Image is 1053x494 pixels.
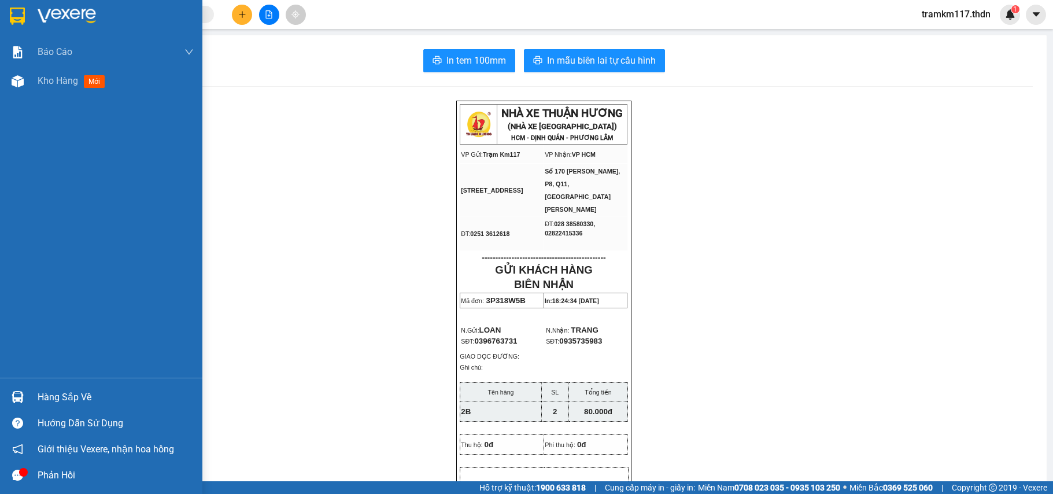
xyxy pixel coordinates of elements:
span: VP Gửi: [461,151,483,158]
strong: (NHÀ XE [GEOGRAPHIC_DATA]) [508,122,617,131]
button: plus [232,5,252,25]
span: 028 38580330, 02822415336 [545,220,595,237]
span: GIAO DỌC ĐƯỜNG: [460,353,519,360]
span: message [12,470,23,481]
span: Mã đơn: [461,297,484,304]
span: notification [12,444,23,455]
span: 2 [553,407,557,416]
span: 80.000đ [584,407,612,416]
div: Hàng sắp về [38,389,194,406]
button: printerIn mẫu biên lai tự cấu hình [524,49,665,72]
span: VP Nhận: [545,151,572,158]
span: Miền Nam [698,481,840,494]
span: Tổng tiền [585,389,612,396]
strong: 0369 525 060 [883,483,933,492]
span: question-circle [12,418,23,429]
span: Cung cấp máy in - giấy in: [605,481,695,494]
span: ⚪️ [843,485,847,490]
span: Tên hàng [487,389,513,396]
span: 0935735983 [559,337,602,345]
span: down [184,47,194,57]
span: Hỗ trợ kỹ thuật: [479,481,586,494]
strong: HCM - ĐỊNH QUÁN - PHƯƠNG LÂM [511,134,614,142]
span: printer [433,56,442,67]
span: | [941,481,943,494]
div: Phản hồi [38,467,194,484]
span: VP HCM [572,151,596,158]
span: LOAN [479,326,501,334]
span: 0đ [577,440,586,449]
span: 0251 3612618 [470,230,509,237]
div: Hướng dẫn sử dụng [38,415,194,432]
img: warehouse-icon [12,75,24,87]
span: 0đ [485,440,494,449]
span: Số 170 [PERSON_NAME], P8, Q11, [GEOGRAPHIC_DATA][PERSON_NAME] [545,168,620,213]
button: aim [286,5,306,25]
span: Phí thu hộ: [545,441,575,448]
strong: GỬI KHÁCH HÀNG [495,264,592,276]
span: N.Nhận: [546,327,569,334]
span: Trạm Km117 [483,151,520,158]
span: N.Gửi: [461,327,501,334]
img: logo [464,110,493,139]
strong: 0708 023 035 - 0935 103 250 [734,483,840,492]
span: In: [545,297,599,304]
span: 3P318W5B [486,296,526,305]
span: 16:24:34 [DATE] [552,297,599,304]
strong: BIÊN NHẬN [514,278,574,290]
strong: 1900 633 818 [536,483,586,492]
span: file-add [265,10,273,19]
sup: 1 [1011,5,1019,13]
span: | [594,481,596,494]
span: copyright [989,484,997,492]
span: tramkm117.thdn [912,7,1000,21]
span: In tem 100mm [446,53,506,68]
span: Giới thiệu Vexere, nhận hoa hồng [38,442,174,456]
button: printerIn tem 100mm [423,49,515,72]
img: solution-icon [12,46,24,58]
span: SĐT: [461,338,517,345]
span: ---------------------------------------------- [482,253,605,262]
img: icon-new-feature [1005,9,1015,20]
span: 0396763731 [474,337,517,345]
img: warehouse-icon [12,391,24,403]
span: Báo cáo [38,45,72,59]
span: TRANG [571,326,598,334]
img: logo-vxr [10,8,25,25]
span: aim [291,10,300,19]
button: caret-down [1026,5,1046,25]
span: Miền Bắc [849,481,933,494]
span: Kho hàng [38,75,78,86]
span: SL [551,389,559,396]
span: In mẫu biên lai tự cấu hình [547,53,656,68]
span: 2B [461,407,471,416]
span: caret-down [1031,9,1041,20]
span: [STREET_ADDRESS] [461,187,523,194]
span: printer [533,56,542,67]
span: ĐT: [545,220,554,227]
strong: NHÀ XE THUẬN HƯƠNG [501,107,623,120]
span: 1 [1013,5,1017,13]
span: plus [238,10,246,19]
span: mới [84,75,105,88]
span: Thu hộ: [461,441,482,448]
button: file-add [259,5,279,25]
span: ĐT: [461,230,470,237]
span: Ghi chú: [460,364,483,371]
span: SĐT: [546,338,559,345]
